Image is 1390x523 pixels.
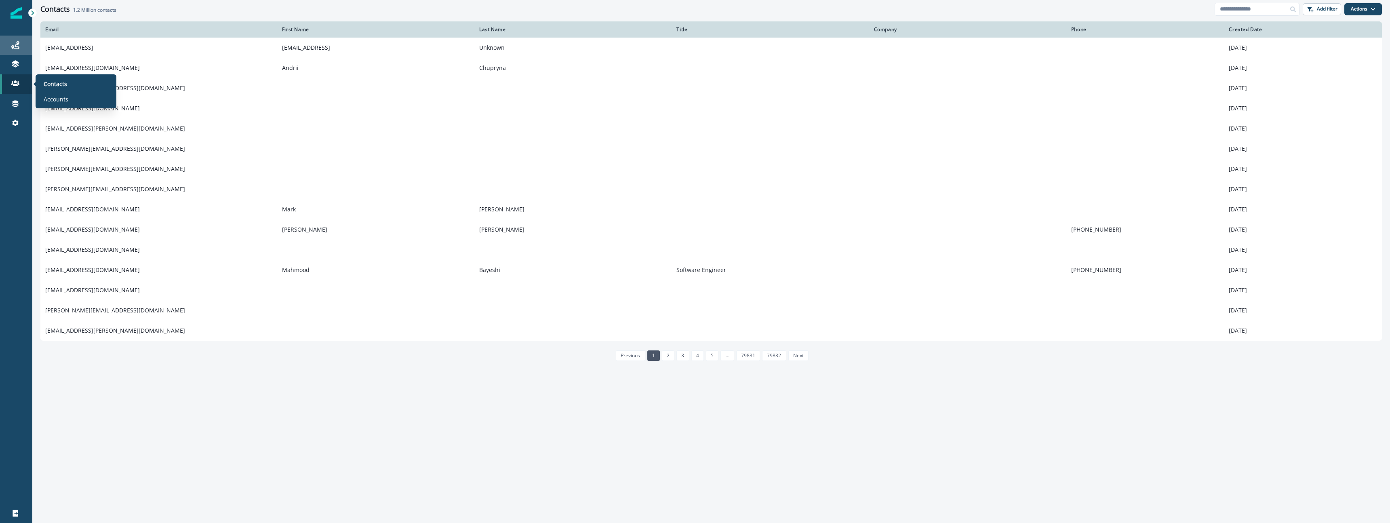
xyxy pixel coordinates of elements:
h2: contacts [73,7,116,13]
td: [EMAIL_ADDRESS][DOMAIN_NAME] [40,219,277,240]
a: [PERSON_NAME][EMAIL_ADDRESS][DOMAIN_NAME][DATE] [40,139,1382,159]
a: [PERSON_NAME][EMAIL_ADDRESS][DOMAIN_NAME][DATE] [40,78,1382,98]
a: [EMAIL_ADDRESS][PERSON_NAME][DOMAIN_NAME][DATE] [40,118,1382,139]
span: 1.2 Million [73,6,96,13]
td: Bayeshi [474,260,672,280]
td: [PERSON_NAME] [474,219,672,240]
a: Page 5 [706,350,718,361]
a: [EMAIL_ADDRESS][DOMAIN_NAME][DATE] [40,280,1382,300]
a: [PERSON_NAME][EMAIL_ADDRESS][DOMAIN_NAME][DATE] [40,300,1382,321]
td: Andrii [277,58,474,78]
p: Contacts [44,80,67,88]
p: [DATE] [1229,205,1377,213]
p: [DATE] [1229,306,1377,314]
p: [DATE] [1229,124,1377,133]
td: [PHONE_NUMBER] [1066,260,1224,280]
p: Add filter [1317,6,1337,12]
div: Last Name [479,26,667,33]
a: Page 79831 [736,350,760,361]
button: Add filter [1303,3,1341,15]
td: [EMAIL_ADDRESS][PERSON_NAME][DOMAIN_NAME] [40,118,277,139]
a: [EMAIL_ADDRESS][DOMAIN_NAME][DATE] [40,98,1382,118]
p: [DATE] [1229,226,1377,234]
div: Created Date [1229,26,1377,33]
td: [PERSON_NAME][EMAIL_ADDRESS][DOMAIN_NAME] [40,139,277,159]
h1: Contacts [40,5,70,14]
td: [EMAIL_ADDRESS][DOMAIN_NAME] [40,199,277,219]
p: [DATE] [1229,266,1377,274]
td: [EMAIL_ADDRESS] [40,38,277,58]
td: [EMAIL_ADDRESS][DOMAIN_NAME] [40,280,277,300]
td: [EMAIL_ADDRESS][DOMAIN_NAME] [40,98,277,118]
td: [PERSON_NAME][EMAIL_ADDRESS][DOMAIN_NAME] [40,300,277,321]
td: Unknown [474,38,672,58]
a: [EMAIL_ADDRESS][EMAIL_ADDRESS]Unknown[DATE] [40,38,1382,58]
td: [EMAIL_ADDRESS][DOMAIN_NAME] [40,260,277,280]
a: Page 79832 [762,350,786,361]
a: [PERSON_NAME][EMAIL_ADDRESS][DOMAIN_NAME][DATE] [40,159,1382,179]
td: [PERSON_NAME][EMAIL_ADDRESS][DOMAIN_NAME] [40,159,277,179]
a: [EMAIL_ADDRESS][DOMAIN_NAME]MahmoodBayeshiSoftware Engineer[PHONE_NUMBER][DATE] [40,260,1382,280]
img: Inflection [11,7,22,19]
p: [DATE] [1229,84,1377,92]
a: Jump forward [720,350,734,361]
a: Accounts [39,93,113,105]
button: Actions [1344,3,1382,15]
a: Contacts [39,78,113,90]
p: [DATE] [1229,246,1377,254]
p: [DATE] [1229,185,1377,193]
a: Page 3 [676,350,689,361]
div: Company [874,26,1061,33]
a: Page 4 [691,350,704,361]
p: Software Engineer [676,266,864,274]
p: [DATE] [1229,44,1377,52]
a: [PERSON_NAME][EMAIL_ADDRESS][DOMAIN_NAME][DATE] [40,179,1382,199]
p: [DATE] [1229,165,1377,173]
div: Phone [1071,26,1219,33]
p: Accounts [44,95,68,103]
a: [EMAIL_ADDRESS][PERSON_NAME][DOMAIN_NAME][DATE] [40,321,1382,341]
ul: Pagination [614,350,809,361]
div: Title [676,26,864,33]
td: [EMAIL_ADDRESS][PERSON_NAME][DOMAIN_NAME] [40,321,277,341]
td: [PERSON_NAME][EMAIL_ADDRESS][DOMAIN_NAME] [40,78,277,98]
td: [EMAIL_ADDRESS][DOMAIN_NAME] [40,240,277,260]
p: [DATE] [1229,327,1377,335]
td: [PERSON_NAME] [474,199,672,219]
p: [DATE] [1229,286,1377,294]
td: Chupryna [474,58,672,78]
div: First Name [282,26,470,33]
td: [PHONE_NUMBER] [1066,219,1224,240]
p: [DATE] [1229,145,1377,153]
a: Next page [788,350,809,361]
p: [DATE] [1229,104,1377,112]
a: Page 2 [662,350,674,361]
td: [PERSON_NAME][EMAIL_ADDRESS][DOMAIN_NAME] [40,179,277,199]
td: [PERSON_NAME] [277,219,474,240]
td: [EMAIL_ADDRESS][DOMAIN_NAME] [40,58,277,78]
td: Mark [277,199,474,219]
a: [EMAIL_ADDRESS][DOMAIN_NAME][PERSON_NAME][PERSON_NAME][PHONE_NUMBER][DATE] [40,219,1382,240]
a: [EMAIL_ADDRESS][DOMAIN_NAME]AndriiChupryna[DATE] [40,58,1382,78]
div: Email [45,26,272,33]
a: [EMAIL_ADDRESS][DOMAIN_NAME]Mark[PERSON_NAME][DATE] [40,199,1382,219]
a: Page 1 is your current page [647,350,660,361]
td: Mahmood [277,260,474,280]
p: [DATE] [1229,64,1377,72]
td: [EMAIL_ADDRESS] [277,38,474,58]
a: [EMAIL_ADDRESS][DOMAIN_NAME][DATE] [40,240,1382,260]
